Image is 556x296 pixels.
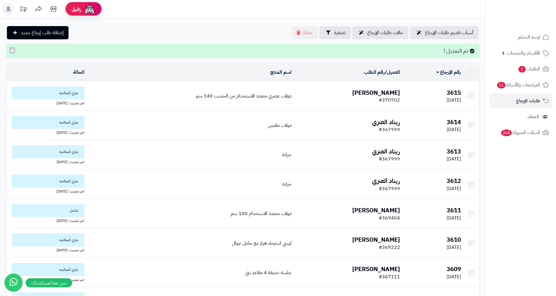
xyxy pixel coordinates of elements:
span: 268 [501,130,512,136]
span: جاري المعالجه [12,86,84,100]
b: 3614 [447,118,461,127]
div: اخر تحديث: [DATE] [9,217,84,223]
a: كرسي استرخاء هزاز مع حامل جوال [232,240,292,247]
a: العميل [387,69,400,76]
b: 3612 [447,176,461,185]
b: ريناد العنزي [372,176,400,185]
span: #367999 [379,155,400,163]
div: اخر تحديث: [DATE] [9,100,84,106]
span: المراجعات والأسئلة [496,81,540,89]
span: #367999 [379,126,400,133]
span: مكتمل [12,204,84,217]
button: حذف [292,26,318,39]
span: الأقسام والمنتجات [507,49,540,57]
b: [PERSON_NAME] [352,206,400,215]
a: جلسة حديقة 4 مقاعد بني [245,269,292,276]
span: جاري المعالجه [12,175,84,188]
span: حالات طلبات الإرجاع [367,29,403,36]
span: [DATE] [447,97,461,104]
span: حذف [303,29,313,36]
span: لوحة التحكم [518,33,540,41]
b: [PERSON_NAME] [352,88,400,97]
a: خزانة [282,181,292,188]
a: خزانة [282,151,292,158]
div: اخر تحديث: [DATE] [9,158,84,165]
span: [DATE] [447,155,461,163]
b: [PERSON_NAME] [352,265,400,274]
b: 3613 [447,147,461,156]
span: [DATE] [447,214,461,222]
span: #367111 [379,273,400,280]
div: اخر تحديث: [DATE] [9,188,84,194]
a: حالات طلبات الإرجاع [353,26,408,39]
span: 11 [497,82,506,88]
a: طلبات الإرجاع [489,94,552,108]
a: المراجعات والأسئلة11 [489,78,552,92]
a: إضافة طلب إرجاع جديد [7,26,69,39]
b: 3611 [447,206,461,215]
a: لوحة التحكم [489,30,552,44]
a: دولاب عصري متعدد الاستخدام من الخشب 140 سم [196,92,292,100]
b: 3610 [447,235,461,244]
b: ريناد العنزي [372,147,400,156]
b: [PERSON_NAME] [352,235,400,244]
span: [DATE] [447,244,461,251]
img: logo-2.png [515,16,550,29]
button: تصفية [319,26,351,39]
span: الطلبات [518,65,540,73]
span: [DATE] [447,185,461,192]
span: تصفية [334,29,346,36]
span: أسباب تقديم طلبات الإرجاع [425,29,473,36]
span: رفيق [72,5,81,13]
span: السلات المتروكة [500,128,540,137]
a: رقم الإرجاع [436,69,461,76]
a: السلات المتروكة268 [489,125,552,140]
b: 3615 [447,88,461,97]
span: جاري المعالجه [12,116,84,129]
b: 3609 [447,265,461,274]
span: طلبات الإرجاع [516,97,540,105]
span: #367999 [379,185,400,192]
a: اسم المنتج [270,69,292,76]
a: تحديثات المنصة [16,3,31,16]
b: ريناد العنزي [372,118,400,127]
span: #370702 [379,97,400,104]
button: × [9,47,15,54]
span: إضافة طلب إرجاع جديد [21,29,64,36]
div: اخر تحديث: [DATE] [9,129,84,135]
span: العملاء [527,112,539,121]
td: / [294,64,402,81]
div: اخر تحديث: [DATE] [9,247,84,253]
span: جاري المعالجه [12,263,84,276]
span: جاري المعالجه [12,233,84,247]
span: جاري المعالجه [12,145,84,158]
div: تم التعديل ! [6,44,479,58]
a: الحالة [73,69,84,76]
span: [DATE] [447,273,461,280]
a: رقم الطلب [364,69,385,76]
span: #369404 [379,214,400,222]
a: دولاب متعدد الاستخدام 100 سم [231,210,292,217]
a: أسباب تقديم طلبات الإرجاع [410,26,478,39]
a: الطلبات1 [489,62,552,76]
a: دولاب ملابس [268,122,292,129]
span: 1 [518,66,526,73]
span: #369222 [379,244,400,251]
span: [DATE] [447,126,461,133]
div: اخر تحديث: [DATE] [9,276,84,283]
img: ai-face.png [84,3,96,15]
a: العملاء [489,109,552,124]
